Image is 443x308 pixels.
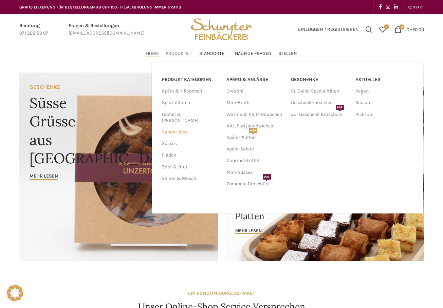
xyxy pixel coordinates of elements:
[162,126,218,138] a: Sandwiches
[263,174,271,180] span: PDF
[162,97,218,108] a: Spezialitäten
[376,23,389,36] a: 0
[162,85,218,97] a: Apéro & Häppchen
[377,2,384,12] a: Facebook social link
[295,23,362,36] a: Einloggen / Registrieren
[355,85,413,97] a: Vegan
[226,155,284,166] a: Gourmet-Löffel
[376,23,389,36] div: Meine Wunschliste
[188,14,255,45] img: Bäckerei Schwyter
[391,23,427,36] a: 0 CHF0.00
[235,50,272,57] span: Häufige Fragen
[355,74,413,85] a: Aktuelles
[19,5,181,9] span: GRATIS LIEFERUNG FÜR BESTELLUNGEN AB CHF 150 - FILIALABHOLUNG IMMER GRATIS
[162,161,218,173] a: Zopf & Brot
[291,85,349,97] a: St. Galler Spezialitäten
[291,109,349,120] a: Zur Geschenk BroschürePDF
[362,23,376,36] a: Suchen
[188,26,255,32] a: Site logo
[336,105,344,110] span: PDF
[225,166,424,261] a: Banner link
[399,24,404,29] span: 0
[278,50,297,57] span: Stellen
[19,22,48,37] a: Infobox link
[384,24,389,29] span: 0
[291,97,349,108] a: Geschenkgutschein
[146,47,159,60] a: Home
[355,109,413,120] a: Pick-Up
[162,173,218,184] a: Salate & Müesli
[407,5,424,9] span: KONTAKT
[226,97,284,108] a: Mini-Brötli
[162,138,218,149] a: Süsses
[278,47,297,60] a: Stellen
[226,132,284,143] a: Apéro-PlattenNEU
[406,26,415,32] span: CHF
[407,0,424,14] a: KONTAKT
[166,50,189,57] span: Produkte
[392,2,400,12] a: Linkedin social link
[226,178,284,190] a: Zur Apéro BroschürePDF
[16,47,427,60] div: Main navigation
[384,2,392,12] a: Instagram social link
[226,167,284,178] a: Mini-Süsses
[355,97,413,108] a: Saison
[235,47,272,60] a: Häufige Fragen
[19,73,218,261] a: Banner link
[226,109,284,120] a: Warme & Kalte Häppchen
[226,85,284,97] a: Crostini
[226,143,284,155] a: Apéro-Salate
[162,109,218,126] a: Gipfeli & [PERSON_NAME]
[199,47,228,60] a: Standorte
[249,128,257,133] span: NEU
[226,120,284,132] a: XXL-Partysandwiches
[406,26,424,32] bdi: 0.00
[166,47,192,60] a: Produkte
[199,50,224,57] span: Standorte
[291,74,349,85] a: Geschenke
[69,22,145,37] a: Infobox link
[162,149,218,161] a: Fladen
[226,74,284,85] a: APÉRO & ANLÄSSE
[162,74,218,85] a: PRODUKT KATEGORIEN
[404,0,427,14] div: Secondary navigation
[146,50,159,57] span: Home
[188,290,255,296] strong: EIN RUNDUM-SORGLOS-PAKET
[298,27,359,32] span: Einloggen / Registrieren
